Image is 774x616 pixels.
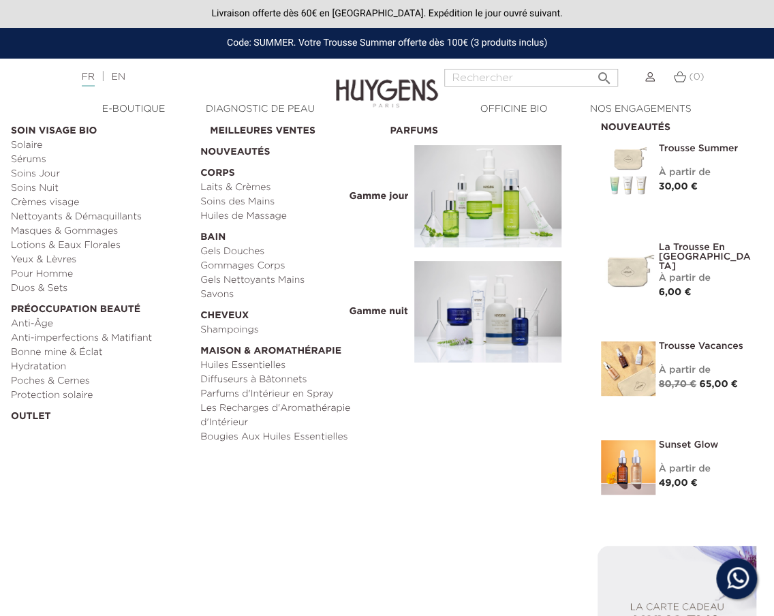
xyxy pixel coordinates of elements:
img: La Trousse en Coton [601,243,655,297]
a: Hydratation [11,360,191,374]
img: routine_jour_banner.jpg [414,145,561,247]
a: Maison & Aromathérapie [200,337,380,358]
a: Yeux & Lèvres [11,253,191,267]
span: 6,00 € [659,288,692,297]
div: À partir de [659,271,754,286]
input: Rechercher [444,69,618,87]
div: À partir de [659,462,754,476]
a: Savons [200,288,380,302]
img: Sunset glow- un teint éclatant [601,440,655,495]
a: Les Recharges d'Aromathérapie d'Intérieur [200,401,380,430]
a: Poches & Cernes [11,374,191,388]
a: Préoccupation beauté [11,296,191,317]
a: Soins Jour [11,167,191,181]
a: E-Boutique [70,102,197,117]
h2: Nouveautés [601,117,754,134]
div: À partir de [659,363,754,378]
a: Corps [200,159,380,181]
i:  [596,66,613,82]
span: (0) [689,72,704,82]
a: EN [112,72,125,82]
button:  [592,65,617,83]
a: Soins des Mains [200,195,380,209]
a: Diffuseurs à Bâtonnets [200,373,380,387]
span: 49,00 € [659,478,698,488]
a: Sunset Glow [659,440,754,450]
div: | [75,69,313,85]
a: Shampoings [200,323,380,337]
span: 80,70 € [659,380,696,389]
a: Sérums [11,153,191,167]
img: routine_nuit_banner.jpg [414,261,561,363]
a: Soins Nuit [11,181,191,196]
a: Crèmes visage [11,196,191,210]
a: Lotions & Eaux Florales [11,238,191,253]
a: Nouveautés [200,138,380,159]
div: À partir de [659,166,754,180]
a: Protection solaire [11,388,191,403]
a: Bougies Aux Huiles Essentielles [200,430,380,444]
a: Masques & Gommages [11,224,191,238]
a: Cheveux [200,302,380,323]
a: Meilleures Ventes [210,117,380,138]
a: Bonne mine & Éclat [11,345,191,360]
a: Gamme nuit [390,254,570,370]
span: 30,00 € [659,182,698,191]
a: OUTLET [11,403,191,424]
a: Trousse Summer [659,144,754,153]
a: Laits & Crèmes [200,181,380,195]
a: Pour Homme [11,267,191,281]
a: Nos engagements [577,102,704,117]
a: Gels Nettoyants Mains [200,273,380,288]
a: Officine Bio [450,102,577,117]
span: 65,00 € [699,380,738,389]
a: Gommages Corps [200,259,380,273]
a: Solaire [11,138,191,153]
a: Bain [200,224,380,245]
a: Anti-imperfections & Matifiant [11,331,191,345]
a: La Trousse en [GEOGRAPHIC_DATA] [659,243,754,271]
a: Duos & Sets [11,281,191,296]
a: Trousse Vacances [659,341,754,351]
img: La Trousse vacances [601,341,655,396]
span: Gamme jour [345,190,412,202]
a: FR [82,72,95,87]
a: Huiles de Massage [200,209,380,224]
img: Huygens [336,57,438,110]
a: Parfums [390,117,570,138]
a: Gels Douches [200,245,380,259]
a: Gamme jour [390,138,570,254]
a: Anti-Âge [11,317,191,331]
a: Diagnostic de peau [197,102,324,117]
a: Nettoyants & Démaquillants [11,210,191,224]
a: Parfums d'Intérieur en Spray [200,387,380,401]
img: Trousse Summer [601,144,655,198]
a: Soin Visage Bio [11,117,191,138]
span: Gamme nuit [345,305,411,318]
a: Huiles Essentielles [200,358,380,373]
